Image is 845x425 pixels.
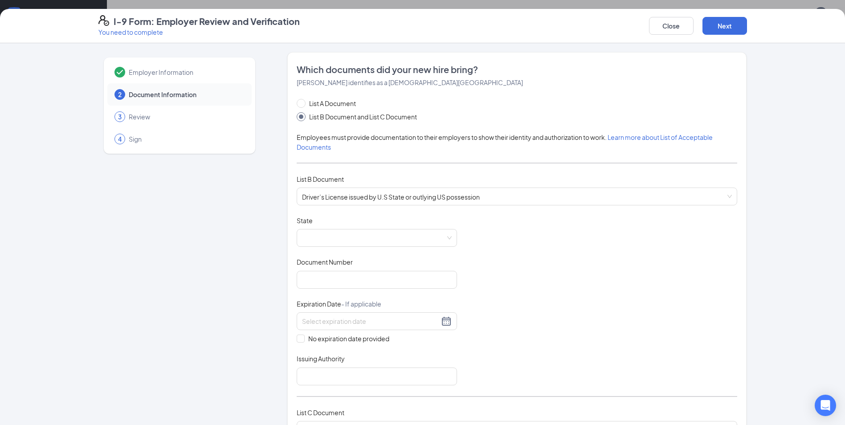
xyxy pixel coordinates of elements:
div: Open Intercom Messenger [815,395,836,416]
span: Document Number [297,257,353,266]
span: Review [129,112,243,121]
span: Which documents did your new hire bring? [297,63,737,76]
span: 2 [118,90,122,99]
span: Document Information [129,90,243,99]
span: Expiration Date [297,299,381,308]
span: - If applicable [341,300,381,308]
span: Driver’s License issued by U.S State or outlying US possession [302,188,732,205]
span: Sign [129,135,243,143]
button: Close [649,17,694,35]
span: State [297,216,313,225]
svg: Checkmark [114,67,125,78]
span: No expiration date provided [305,334,393,343]
span: Issuing Authority [297,354,345,363]
span: 4 [118,135,122,143]
span: [PERSON_NAME] identifies as a [DEMOGRAPHIC_DATA][GEOGRAPHIC_DATA] [297,78,523,86]
span: List B Document [297,175,344,183]
span: Employees must provide documentation to their employers to show their identity and authorization ... [297,133,713,151]
span: 3 [118,112,122,121]
span: List C Document [297,409,344,417]
span: List B Document and List C Document [306,112,420,122]
span: Employer Information [129,68,243,77]
p: You need to complete [98,28,300,37]
span: List A Document [306,98,359,108]
svg: FormI9EVerifyIcon [98,15,109,26]
h4: I-9 Form: Employer Review and Verification [114,15,300,28]
button: Next [702,17,747,35]
input: Select expiration date [302,316,439,326]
